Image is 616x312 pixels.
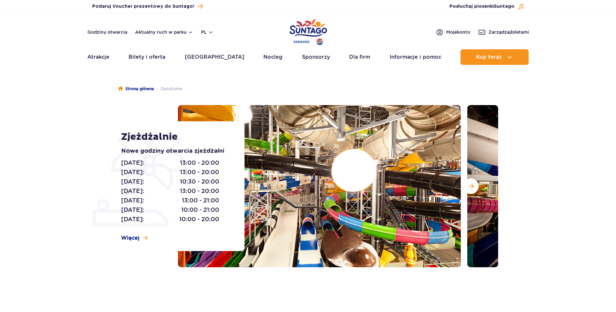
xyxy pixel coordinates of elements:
[449,3,524,10] button: Posłuchaj piosenkiSuntago
[289,16,327,46] a: Park of Poland
[436,28,470,36] a: Mojekonto
[121,234,140,242] span: Więcej
[180,186,219,196] span: 13:00 - 20:00
[488,29,529,35] span: Zarządzaj biletami
[476,54,502,60] span: Kup teraz
[302,49,330,65] a: Sponsorzy
[121,131,230,143] h1: Zjeżdżalnie
[463,178,479,194] button: Następny slajd
[121,205,144,214] span: [DATE]:
[118,86,154,92] a: Strona główna
[180,168,219,177] span: 13:00 - 20:00
[121,158,144,167] span: [DATE]:
[87,29,127,35] a: Godziny otwarcia
[446,29,470,35] span: Moje konto
[449,3,514,10] span: Posłuchaj piosenki
[478,28,529,36] a: Zarządzajbiletami
[201,29,213,35] button: pl
[121,168,144,177] span: [DATE]:
[180,158,219,167] span: 13:00 - 20:00
[92,3,194,10] span: Podaruj Voucher prezentowy do Suntago!
[129,49,165,65] a: Bilety i oferta
[349,49,370,65] a: Dla firm
[180,177,219,186] span: 10:30 - 20:00
[263,49,283,65] a: Nocleg
[390,49,441,65] a: Informacje i pomoc
[121,186,144,196] span: [DATE]:
[182,196,219,205] span: 13:00 - 21:00
[121,177,144,186] span: [DATE]:
[494,4,514,9] span: Suntago
[181,205,219,214] span: 10:00 - 21:00
[121,147,230,156] p: Nowe godziny otwarcia zjeżdżalni
[121,234,148,242] a: Więcej
[121,196,144,205] span: [DATE]:
[179,215,219,224] span: 10:00 - 20:00
[135,30,193,35] button: Aktualny ruch w parku
[92,2,203,11] a: Podaruj Voucher prezentowy do Suntago!
[460,49,529,65] button: Kup teraz
[87,49,109,65] a: Atrakcje
[121,215,144,224] span: [DATE]:
[154,86,182,92] li: Zjeżdżalnie
[185,49,244,65] a: [GEOGRAPHIC_DATA]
